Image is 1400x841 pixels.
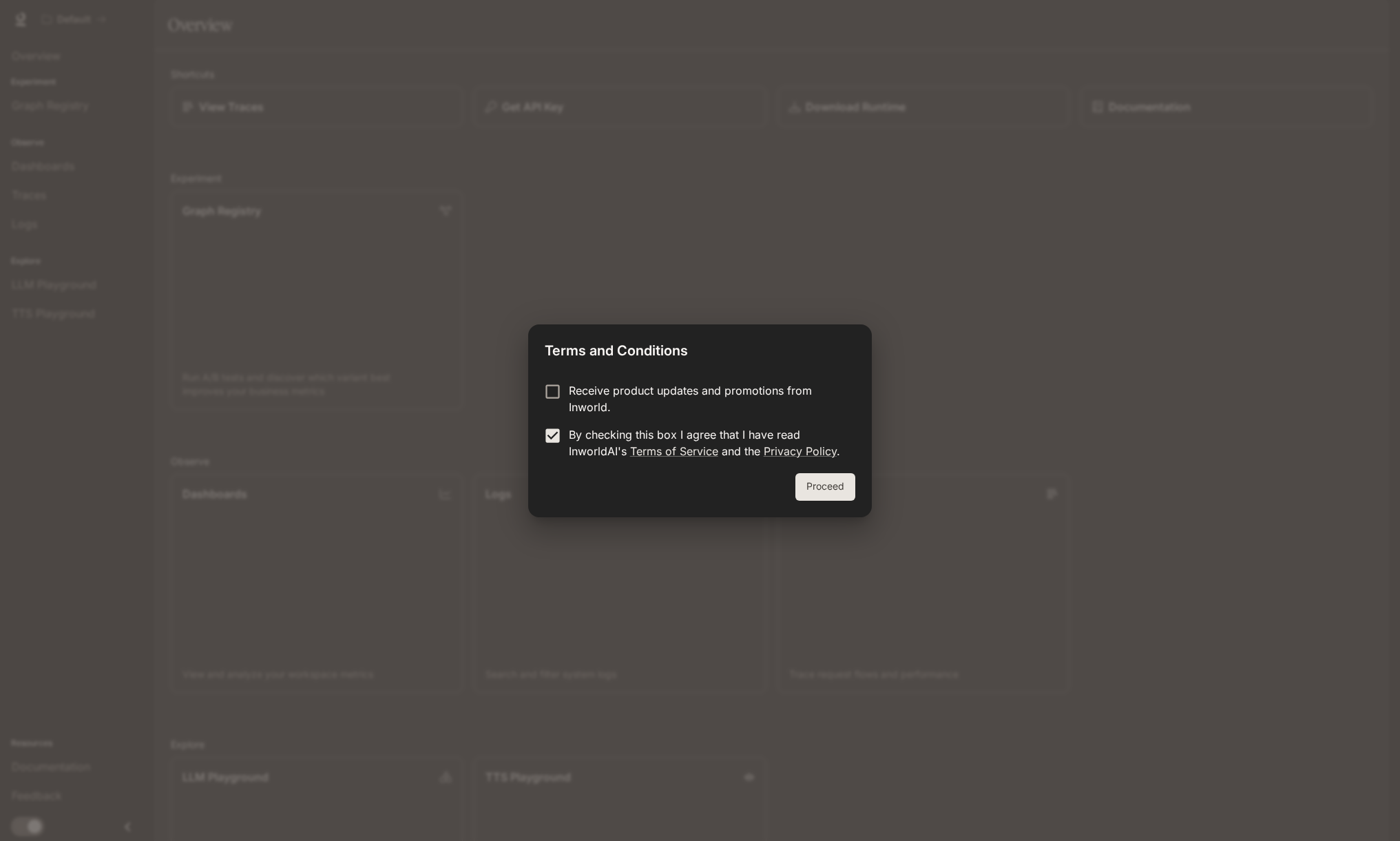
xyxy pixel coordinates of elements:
[569,426,844,459] p: By checking this box I agree that I have read InworldAI's and the .
[528,324,871,371] h2: Terms and Conditions
[764,444,837,458] a: Privacy Policy
[569,382,844,415] p: Receive product updates and promotions from Inworld.
[795,473,855,501] button: Proceed
[630,444,718,458] a: Terms of Service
